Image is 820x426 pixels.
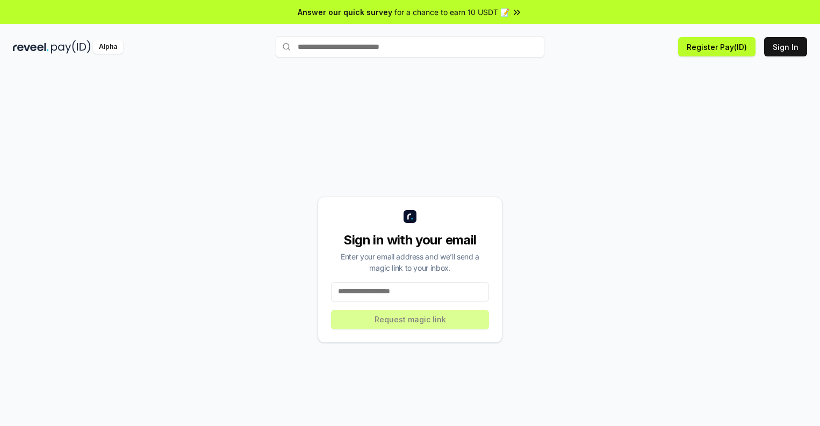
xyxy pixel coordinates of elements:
div: Enter your email address and we’ll send a magic link to your inbox. [331,251,489,273]
span: Answer our quick survey [298,6,392,18]
span: for a chance to earn 10 USDT 📝 [394,6,509,18]
button: Register Pay(ID) [678,37,756,56]
div: Sign in with your email [331,232,489,249]
img: pay_id [51,40,91,54]
div: Alpha [93,40,123,54]
img: reveel_dark [13,40,49,54]
img: logo_small [404,210,416,223]
button: Sign In [764,37,807,56]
